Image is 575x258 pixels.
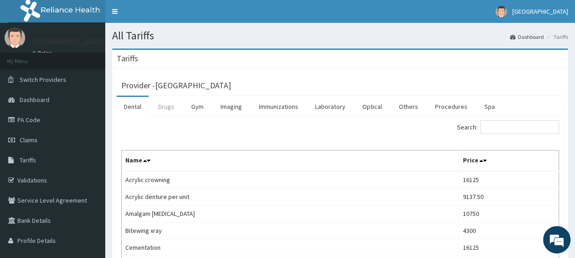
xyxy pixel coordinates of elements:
[392,97,425,116] a: Others
[459,205,559,222] td: 10750
[480,120,559,134] input: Search:
[32,37,107,45] p: [GEOGRAPHIC_DATA]
[121,81,231,90] h3: Provider - [GEOGRAPHIC_DATA]
[32,50,54,56] a: Online
[545,33,568,41] li: Tariffs
[122,222,459,239] td: Bitewing xray
[495,6,507,17] img: User Image
[5,27,25,48] img: User Image
[122,171,459,188] td: Acrylic crowning
[308,97,353,116] a: Laboratory
[112,30,568,42] h1: All Tariffs
[459,188,559,205] td: 9137.50
[122,239,459,256] td: Cementation
[459,150,559,172] th: Price
[20,156,36,164] span: Tariffs
[512,7,568,16] span: [GEOGRAPHIC_DATA]
[122,205,459,222] td: Amalgam [MEDICAL_DATA]
[459,171,559,188] td: 16125
[122,150,459,172] th: Name
[477,97,502,116] a: Spa
[20,136,38,144] span: Claims
[122,188,459,205] td: Acrylic denture per unit
[20,75,66,84] span: Switch Providers
[20,96,49,104] span: Dashboard
[184,97,211,116] a: Gym
[151,97,182,116] a: Drugs
[457,120,559,134] label: Search:
[213,97,249,116] a: Imaging
[117,54,138,63] h3: Tariffs
[459,239,559,256] td: 16125
[355,97,389,116] a: Optical
[117,97,149,116] a: Dental
[428,97,475,116] a: Procedures
[459,222,559,239] td: 4300
[252,97,306,116] a: Immunizations
[510,33,544,41] a: Dashboard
